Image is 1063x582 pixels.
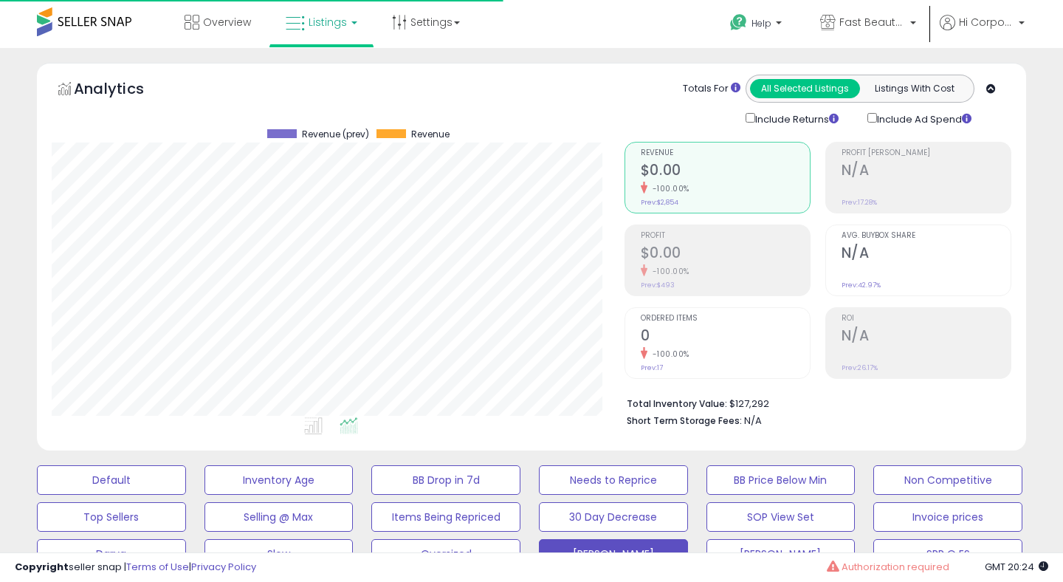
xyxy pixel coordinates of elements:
small: Prev: 17.28% [842,198,877,207]
h2: N/A [842,244,1011,264]
button: Darya [37,539,186,569]
div: Include Ad Spend [856,110,995,127]
span: Hi Corporate [959,15,1014,30]
div: Totals For [683,82,740,96]
h2: N/A [842,327,1011,347]
span: Revenue [411,129,450,140]
button: SPP Q ES [873,539,1022,569]
small: Prev: 42.97% [842,281,881,290]
button: BB Price Below Min [706,465,856,495]
a: Privacy Policy [191,560,256,574]
span: Overview [203,15,251,30]
span: ROI [842,315,1011,323]
small: Prev: $493 [641,281,675,290]
b: Total Inventory Value: [627,397,727,410]
span: Revenue (prev) [302,129,369,140]
a: Help [718,2,797,48]
button: Invoice prices [873,502,1022,532]
li: $127,292 [627,394,1000,411]
span: N/A [744,414,762,428]
h2: $0.00 [641,244,810,264]
span: Fast Beauty ([GEOGRAPHIC_DATA]) [839,15,906,30]
h5: Analytics [74,78,173,103]
button: Default [37,465,186,495]
button: Non Competitive [873,465,1022,495]
a: Hi Corporate [940,15,1025,48]
button: BB Drop in 7d [371,465,520,495]
span: Help [751,17,771,30]
button: Listings With Cost [859,79,969,98]
button: Top Sellers [37,502,186,532]
small: Prev: 17 [641,363,663,372]
span: Revenue [641,149,810,157]
div: seller snap | | [15,561,256,575]
span: Ordered Items [641,315,810,323]
small: Prev: $2,854 [641,198,678,207]
button: Slow [204,539,354,569]
h2: 0 [641,327,810,347]
button: Items Being Repriced [371,502,520,532]
h2: N/A [842,162,1011,182]
button: [PERSON_NAME] [706,539,856,569]
strong: Copyright [15,560,69,574]
i: Get Help [729,13,748,32]
button: [PERSON_NAME] [539,539,688,569]
b: Short Term Storage Fees: [627,414,742,427]
span: 2025-08-10 20:24 GMT [985,560,1048,574]
small: -100.00% [647,183,689,194]
span: Profit [PERSON_NAME] [842,149,1011,157]
h2: $0.00 [641,162,810,182]
a: Terms of Use [126,560,189,574]
small: Prev: 26.17% [842,363,878,372]
button: All Selected Listings [750,79,860,98]
button: Selling @ Max [204,502,354,532]
small: -100.00% [647,266,689,277]
span: Profit [641,232,810,240]
div: Include Returns [735,110,856,127]
small: -100.00% [647,349,689,360]
span: Avg. Buybox Share [842,232,1011,240]
button: 30 Day Decrease [539,502,688,532]
span: Listings [309,15,347,30]
button: Oversized [371,539,520,569]
button: SOP View Set [706,502,856,532]
button: Inventory Age [204,465,354,495]
button: Needs to Reprice [539,465,688,495]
